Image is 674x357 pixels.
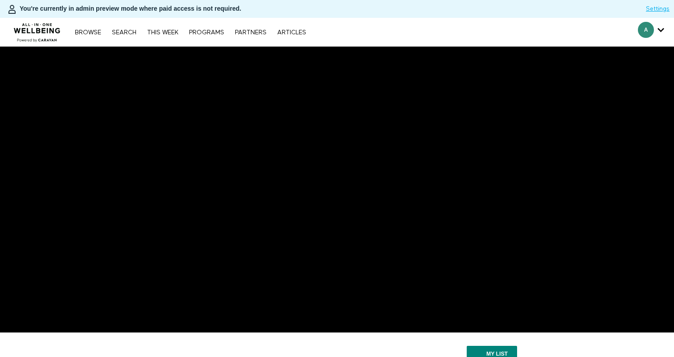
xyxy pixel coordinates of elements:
a: Settings [646,4,670,13]
nav: Primary [70,28,310,37]
img: CARAVAN [10,16,64,43]
a: ARTICLES [273,29,311,36]
img: person-bdfc0eaa9744423c596e6e1c01710c89950b1dff7c83b5d61d716cfd8139584f.svg [7,4,17,15]
div: Secondary [631,18,671,46]
a: PROGRAMS [185,29,229,36]
a: Search [107,29,141,36]
a: PARTNERS [230,29,271,36]
a: THIS WEEK [143,29,183,36]
a: Browse [70,29,106,36]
